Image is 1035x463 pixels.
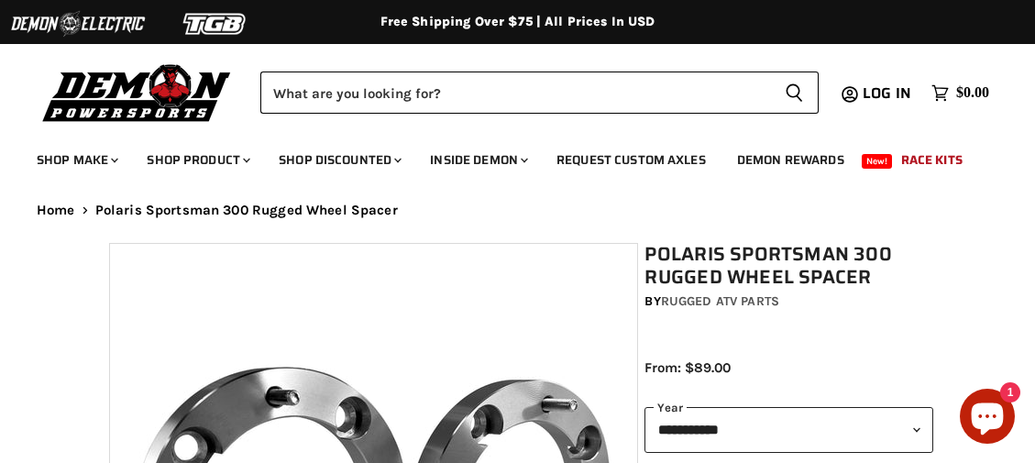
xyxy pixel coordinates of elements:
[863,82,911,105] span: Log in
[644,243,933,289] h1: Polaris Sportsman 300 Rugged Wheel Spacer
[644,292,933,312] div: by
[147,6,284,41] img: TGB Logo 2
[922,80,998,106] a: $0.00
[862,154,893,169] span: New!
[661,293,779,309] a: Rugged ATV Parts
[37,203,75,218] a: Home
[37,60,237,125] img: Demon Powersports
[23,141,129,179] a: Shop Make
[23,134,985,179] ul: Main menu
[854,85,922,102] a: Log in
[954,389,1020,448] inbox-online-store-chat: Shopify online store chat
[887,141,976,179] a: Race Kits
[260,72,819,114] form: Product
[723,141,858,179] a: Demon Rewards
[770,72,819,114] button: Search
[265,141,413,179] a: Shop Discounted
[644,359,731,376] span: From: $89.00
[416,141,539,179] a: Inside Demon
[543,141,720,179] a: Request Custom Axles
[133,141,261,179] a: Shop Product
[260,72,770,114] input: Search
[95,203,398,218] span: Polaris Sportsman 300 Rugged Wheel Spacer
[644,407,933,452] select: year
[9,6,147,41] img: Demon Electric Logo 2
[956,84,989,102] span: $0.00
